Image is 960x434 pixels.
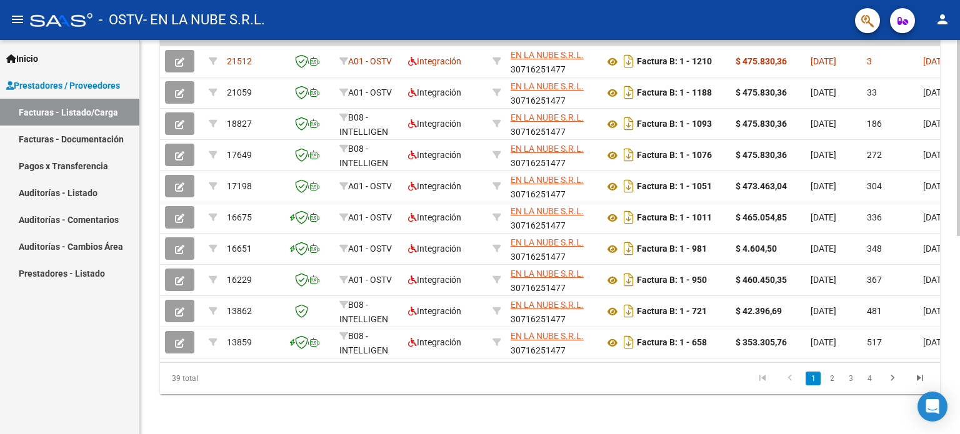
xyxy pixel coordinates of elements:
[511,237,584,247] span: EN LA NUBE S.R.L.
[408,181,461,191] span: Integración
[99,6,143,34] span: - OSTV
[227,56,252,66] span: 21512
[511,206,584,216] span: EN LA NUBE S.R.L.
[923,212,949,222] span: [DATE]
[511,81,584,91] span: EN LA NUBE S.R.L.
[736,212,787,222] strong: $ 465.054,85
[408,337,461,347] span: Integración
[143,6,265,34] span: - EN LA NUBE S.R.L.
[867,337,882,347] span: 517
[923,181,949,191] span: [DATE]
[637,182,712,192] strong: Factura B: 1 - 1051
[736,275,787,285] strong: $ 460.450,35
[227,306,252,316] span: 13862
[736,150,787,160] strong: $ 475.830,36
[637,88,712,98] strong: Factura B: 1 - 1188
[736,337,787,347] strong: $ 353.305,76
[408,244,461,254] span: Integración
[621,332,637,352] i: Descargar documento
[227,275,252,285] span: 16229
[637,338,707,348] strong: Factura B: 1 - 658
[511,331,584,341] span: EN LA NUBE S.R.L.
[637,307,707,317] strong: Factura B: 1 - 721
[862,372,877,385] a: 4
[511,173,594,199] div: 30716251477
[867,306,882,316] span: 481
[917,392,947,422] div: Open Intercom Messenger
[881,372,904,385] a: go to next page
[811,87,836,97] span: [DATE]
[824,372,839,385] a: 2
[867,150,882,160] span: 272
[511,144,584,154] span: EN LA NUBE S.R.L.
[736,56,787,66] strong: $ 475.830,36
[621,82,637,102] i: Descargar documento
[867,275,882,285] span: 367
[348,275,392,285] span: A01 - OSTV
[811,56,836,66] span: [DATE]
[867,119,882,129] span: 186
[511,79,594,106] div: 30716251477
[227,181,252,191] span: 17198
[637,119,712,129] strong: Factura B: 1 - 1093
[923,119,949,129] span: [DATE]
[804,368,822,389] li: page 1
[621,239,637,259] i: Descargar documento
[511,48,594,74] div: 30716251477
[6,52,38,66] span: Inicio
[867,212,882,222] span: 336
[637,150,712,160] strong: Factura B: 1 - 1076
[621,301,637,321] i: Descargar documento
[923,56,949,66] span: [DATE]
[10,12,25,27] mat-icon: menu
[867,181,882,191] span: 304
[811,150,836,160] span: [DATE]
[621,176,637,196] i: Descargar documento
[511,111,594,137] div: 30716251477
[511,204,594,230] div: 30716251477
[923,306,949,316] span: [DATE]
[923,275,949,285] span: [DATE]
[227,150,252,160] span: 17649
[511,267,594,293] div: 30716251477
[339,300,388,338] span: B08 - INTELLIGEN MEDICAL
[811,119,836,129] span: [DATE]
[408,56,461,66] span: Integración
[923,87,949,97] span: [DATE]
[227,119,252,129] span: 18827
[227,212,252,222] span: 16675
[841,368,860,389] li: page 3
[637,213,712,223] strong: Factura B: 1 - 1011
[511,175,584,185] span: EN LA NUBE S.R.L.
[621,270,637,290] i: Descargar documento
[736,87,787,97] strong: $ 475.830,36
[908,372,932,385] a: go to last page
[923,337,949,347] span: [DATE]
[822,368,841,389] li: page 2
[736,119,787,129] strong: $ 475.830,36
[637,275,707,285] strong: Factura B: 1 - 950
[511,50,584,60] span: EN LA NUBE S.R.L.
[227,337,252,347] span: 13859
[843,372,858,385] a: 3
[6,79,120,92] span: Prestadores / Proveedores
[935,12,950,27] mat-icon: person
[736,181,787,191] strong: $ 473.463,04
[637,244,707,254] strong: Factura B: 1 - 981
[408,119,461,129] span: Integración
[621,145,637,165] i: Descargar documento
[408,275,461,285] span: Integración
[339,331,388,370] span: B08 - INTELLIGEN MEDICAL
[811,181,836,191] span: [DATE]
[736,306,782,316] strong: $ 42.396,69
[408,87,461,97] span: Integración
[621,114,637,134] i: Descargar documento
[860,368,879,389] li: page 4
[348,244,392,254] span: A01 - OSTV
[511,235,594,262] div: 30716251477
[811,337,836,347] span: [DATE]
[811,212,836,222] span: [DATE]
[227,244,252,254] span: 16651
[348,56,392,66] span: A01 - OSTV
[867,87,877,97] span: 33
